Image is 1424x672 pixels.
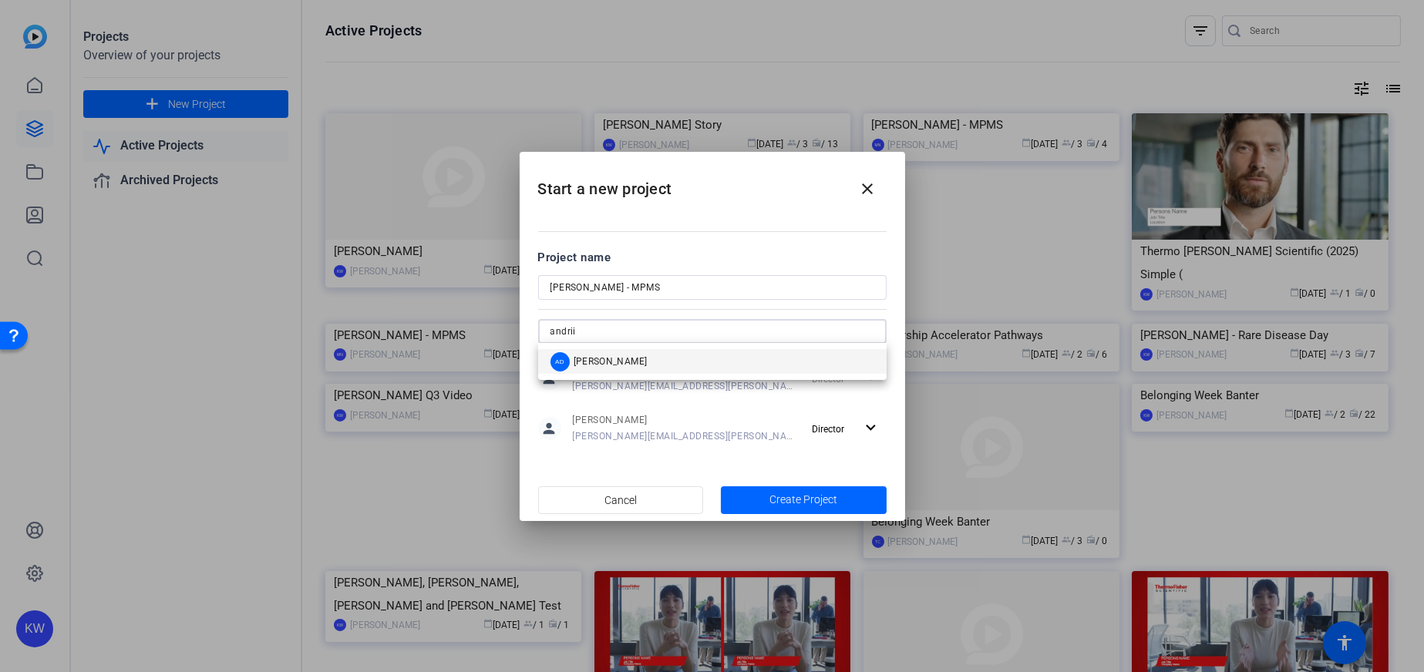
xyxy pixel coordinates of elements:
span: [PERSON_NAME][EMAIL_ADDRESS][PERSON_NAME][DOMAIN_NAME] [573,430,794,442]
span: [PERSON_NAME] [574,355,648,368]
mat-icon: person [538,417,561,440]
mat-icon: expand_more [861,418,880,438]
div: AD [550,352,570,371]
h2: Start a new project [520,152,905,214]
mat-icon: close [859,180,877,198]
input: Enter Project Name [550,278,874,297]
span: Director [812,424,844,435]
div: Project name [538,249,887,266]
button: Create Project [721,486,887,514]
span: [PERSON_NAME][EMAIL_ADDRESS][PERSON_NAME][DOMAIN_NAME] [573,380,794,392]
span: Cancel [604,486,637,515]
span: [PERSON_NAME] [573,414,794,426]
button: Director [806,415,887,442]
input: Add others: Type email or team members name [550,322,874,341]
button: Cancel [538,486,704,514]
span: Create Project [769,492,837,508]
